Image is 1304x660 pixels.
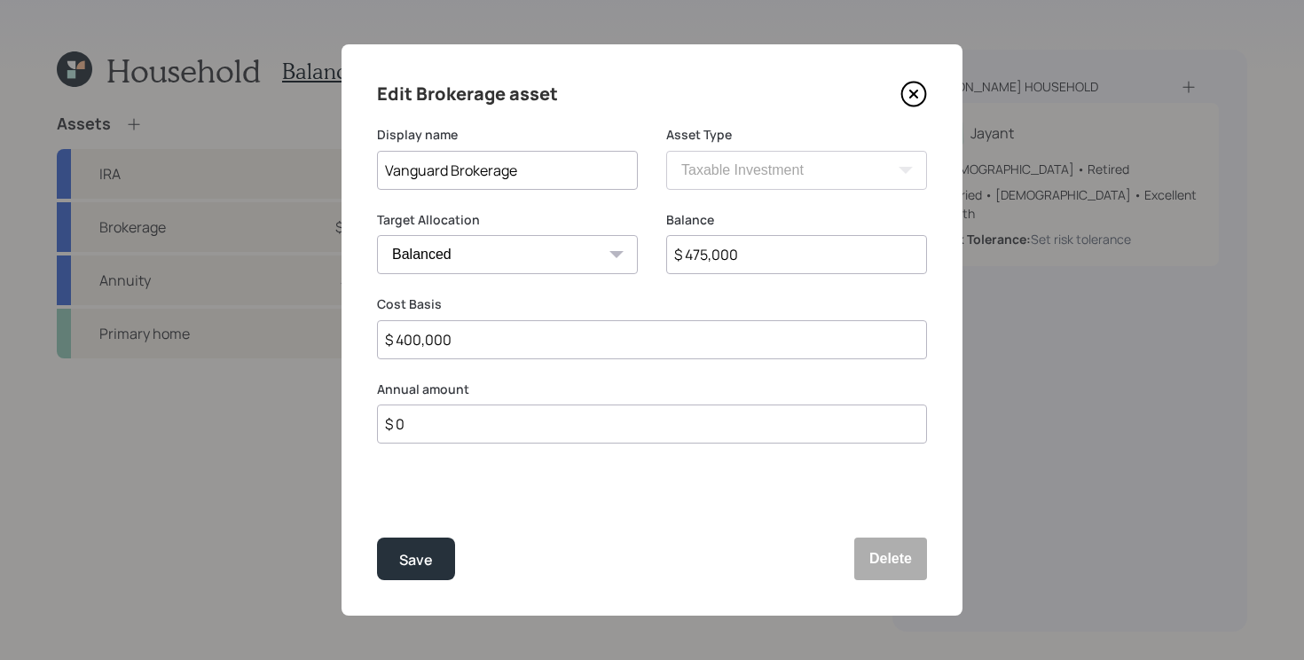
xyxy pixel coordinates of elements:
label: Asset Type [666,126,927,144]
div: Save [399,548,433,572]
label: Cost Basis [377,295,927,313]
h4: Edit Brokerage asset [377,80,558,108]
label: Annual amount [377,381,927,398]
label: Balance [666,211,927,229]
label: Display name [377,126,638,144]
button: Save [377,538,455,580]
label: Target Allocation [377,211,638,229]
button: Delete [854,538,927,580]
